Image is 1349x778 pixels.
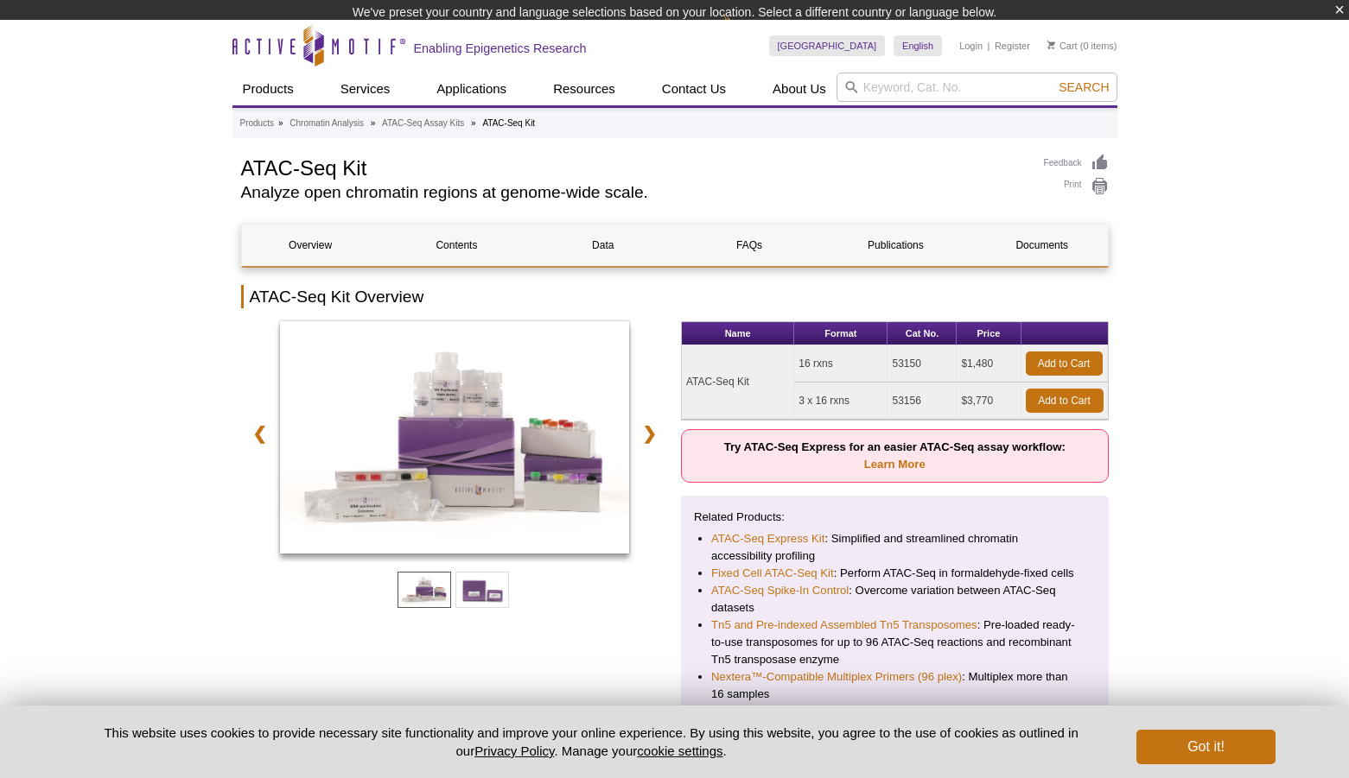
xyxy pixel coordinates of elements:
[959,40,983,52] a: Login
[426,73,517,105] a: Applications
[631,414,668,453] a: ❯
[232,73,304,105] a: Products
[388,225,525,266] a: Contents
[474,743,554,758] a: Privacy Policy
[957,383,1021,420] td: $3,770
[711,617,977,634] a: Tn5 and Pre-indexed Assembled Tn5 Transposomes
[711,582,849,599] a: ATAC-Seq Spike-In Control
[711,565,1079,582] li: : Perform ATAC-Seq in formaldehyde-fixed cells
[711,668,1079,703] li: : Multiplex more than 16 samples
[637,743,722,758] button: cookie settings
[837,73,1117,102] input: Keyword, Cat. No.
[241,285,1109,308] h2: ATAC-Seq Kit Overview
[694,509,1096,526] p: Related Products:
[794,383,888,420] td: 3 x 16 rxns
[382,116,464,131] a: ATAC-Seq Assay Kits
[680,225,818,266] a: FAQs
[280,321,630,554] img: ATAC-Seq Kit
[794,345,888,383] td: 16 rxns
[1047,40,1078,52] a: Cart
[1044,154,1109,173] a: Feedback
[711,565,834,582] a: Fixed Cell ATAC-Seq Kit
[290,116,364,131] a: Chromatin Analysis
[241,185,1027,200] h2: Analyze open chromatin regions at genome-wide scale.
[241,154,1027,180] h1: ATAC-Seq Kit
[888,383,957,420] td: 53156
[711,530,824,547] a: ATAC-Seq Express Kit
[682,345,794,420] td: ATAC-Seq Kit
[1047,35,1117,56] li: (0 items)
[278,118,283,128] li: »
[794,322,888,345] th: Format
[371,118,376,128] li: »
[242,225,379,266] a: Overview
[711,668,962,686] a: Nextera™-Compatible Multiplex Primers (96 plex)
[534,225,671,266] a: Data
[988,35,990,56] li: |
[769,35,886,56] a: [GEOGRAPHIC_DATA]
[682,322,794,345] th: Name
[74,724,1109,760] p: This website uses cookies to provide necessary site functionality and improve your online experie...
[711,582,1079,617] li: : Overcome variation between ATAC-Seq datasets
[1026,351,1103,376] a: Add to Cart
[957,345,1021,383] td: $1,480
[1053,79,1114,95] button: Search
[888,322,957,345] th: Cat No.
[1044,177,1109,196] a: Print
[973,225,1110,266] a: Documents
[711,617,1079,668] li: : Pre-loaded ready-to-use transposomes for up to 96 ATAC-Seq reactions and recombinant Tn5 transp...
[1026,389,1104,413] a: Add to Cart
[995,40,1030,52] a: Register
[724,440,1066,471] strong: Try ATAC-Seq Express for an easier ATAC-Seq assay workflow:
[1047,41,1055,49] img: Your Cart
[723,13,769,54] img: Change Here
[957,322,1021,345] th: Price
[711,703,1079,737] li: : Reliable diversity for every Illumina sequencing run
[1136,730,1275,764] button: Got it!
[827,225,964,266] a: Publications
[482,118,535,128] li: ATAC-Seq Kit
[711,703,837,720] a: Diversi-Phi Indexed PhiX
[414,41,587,56] h2: Enabling Epigenetics Research
[762,73,837,105] a: About Us
[864,458,926,471] a: Learn More
[241,414,278,453] a: ❮
[240,116,274,131] a: Products
[330,73,401,105] a: Services
[888,345,957,383] td: 53150
[543,73,626,105] a: Resources
[1059,80,1109,94] span: Search
[711,530,1079,565] li: : Simplified and streamlined chromatin accessibility profiling
[652,73,736,105] a: Contact Us
[280,321,630,560] a: ATAC-Seq Kit
[471,118,476,128] li: »
[894,35,942,56] a: English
